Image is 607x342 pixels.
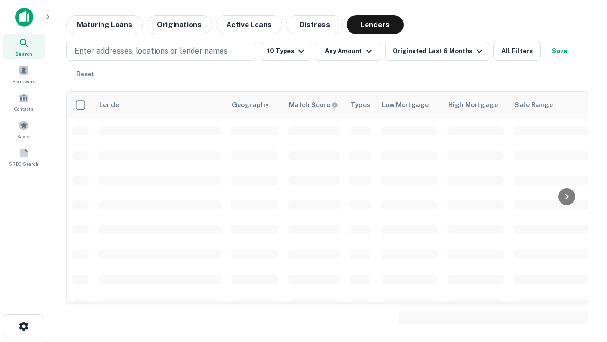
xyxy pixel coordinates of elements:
th: Capitalize uses an advanced AI algorithm to match your search with the best lender. The match sco... [283,92,345,118]
span: Borrowers [12,77,35,85]
button: Maturing Loans [66,15,143,34]
span: SREO Search [9,160,38,168]
button: Enter addresses, locations or lender names [66,42,256,61]
span: Contacts [14,105,33,113]
p: Enter addresses, locations or lender names [74,46,228,57]
button: Originations [147,15,212,34]
th: Types [345,92,376,118]
div: Low Mortgage [382,99,429,111]
div: Types [350,99,370,111]
a: Borrowers [3,61,45,87]
iframe: Chat Widget [560,236,607,281]
a: Contacts [3,89,45,114]
button: Any Amount [315,42,381,61]
th: High Mortgage [442,92,509,118]
div: Sale Range [515,99,553,111]
a: Search [3,34,45,59]
button: Lenders [347,15,404,34]
button: Save your search to get updates of matches that match your search criteria. [544,42,575,61]
button: Originated Last 6 Months [385,42,489,61]
th: Geography [226,92,283,118]
div: High Mortgage [448,99,498,111]
div: Capitalize uses an advanced AI algorithm to match your search with the best lender. The match sco... [289,100,338,110]
h6: Match Score [289,100,336,110]
th: Low Mortgage [376,92,442,118]
button: Reset [70,65,101,84]
a: Saved [3,116,45,142]
span: Search [15,50,32,57]
button: Distress [286,15,343,34]
div: Originated Last 6 Months [393,46,485,57]
img: capitalize-icon.png [15,8,33,27]
button: All Filters [493,42,541,61]
th: Lender [93,92,226,118]
div: Geography [232,99,269,111]
button: Active Loans [216,15,282,34]
div: Lender [99,99,122,111]
span: Saved [17,133,31,140]
button: 10 Types [260,42,311,61]
a: SREO Search [3,144,45,170]
th: Sale Range [509,92,594,118]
